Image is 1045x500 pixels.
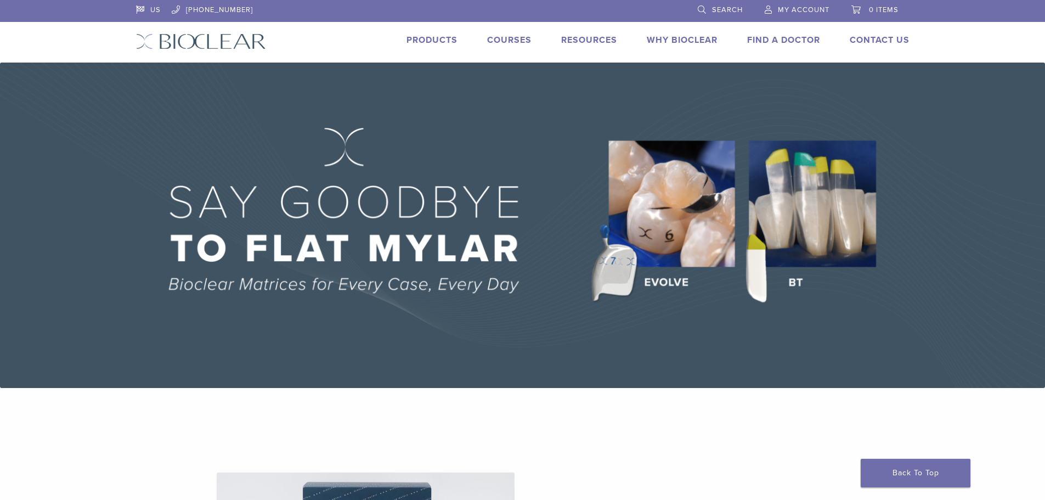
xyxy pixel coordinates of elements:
[869,5,899,14] span: 0 items
[712,5,743,14] span: Search
[136,33,266,49] img: Bioclear
[747,35,820,46] a: Find A Doctor
[561,35,617,46] a: Resources
[850,35,910,46] a: Contact Us
[778,5,829,14] span: My Account
[487,35,532,46] a: Courses
[406,35,457,46] a: Products
[861,459,970,487] a: Back To Top
[647,35,718,46] a: Why Bioclear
